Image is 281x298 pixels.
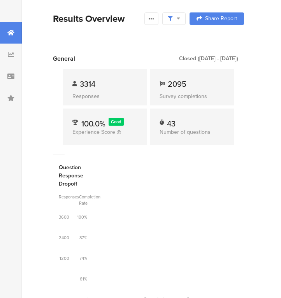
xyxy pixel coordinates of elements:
[72,92,138,100] div: Responses
[111,119,121,125] span: Good
[59,214,69,220] div: 3600
[80,78,95,90] span: 3314
[59,194,79,206] span: Responses
[80,276,87,282] div: 61%
[179,54,238,63] div: Closed ([DATE] - [DATE])
[160,92,225,100] div: Survey completions
[77,214,87,220] div: 100%
[81,118,105,130] span: 100.0%
[168,78,186,90] span: 2095
[59,235,69,241] div: 2400
[53,54,75,63] span: General
[167,118,176,126] div: 43
[79,255,87,261] div: 74%
[79,235,87,241] div: 87%
[60,255,69,261] div: 1200
[72,128,115,136] span: Experience Score
[160,128,211,136] span: Number of questions
[79,194,100,206] span: Completion Rate
[53,12,140,26] div: Results Overview
[205,16,237,21] span: Share Report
